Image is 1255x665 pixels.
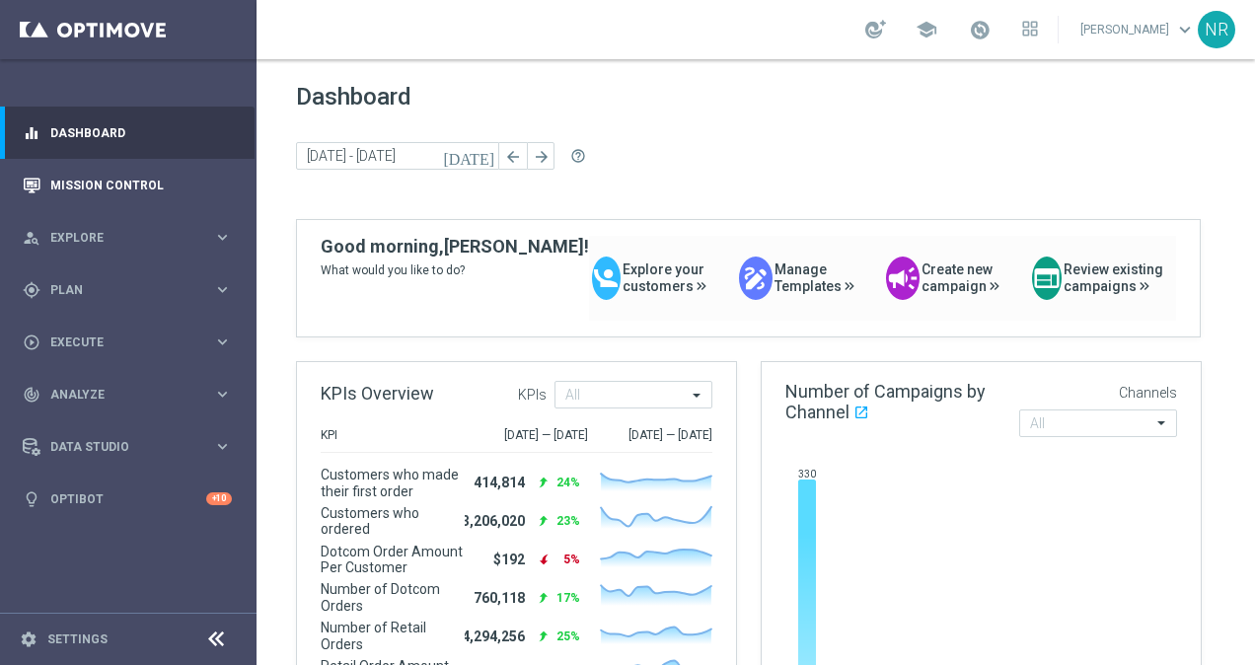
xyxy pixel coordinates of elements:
button: Data Studio keyboard_arrow_right [22,439,233,455]
i: lightbulb [23,490,40,508]
span: Analyze [50,389,213,401]
div: Optibot [23,473,232,525]
i: keyboard_arrow_right [213,280,232,299]
button: equalizer Dashboard [22,125,233,141]
div: Explore [23,229,213,247]
div: Dashboard [23,107,232,159]
i: gps_fixed [23,281,40,299]
i: keyboard_arrow_right [213,332,232,351]
div: Execute [23,333,213,351]
button: play_circle_outline Execute keyboard_arrow_right [22,334,233,350]
span: Data Studio [50,441,213,453]
button: Mission Control [22,178,233,193]
a: Optibot [50,473,206,525]
button: person_search Explore keyboard_arrow_right [22,230,233,246]
a: Dashboard [50,107,232,159]
button: track_changes Analyze keyboard_arrow_right [22,387,233,403]
span: Execute [50,336,213,348]
div: NR [1198,11,1235,48]
i: equalizer [23,124,40,142]
a: Settings [47,633,108,645]
i: track_changes [23,386,40,404]
span: keyboard_arrow_down [1174,19,1196,40]
a: Mission Control [50,159,232,211]
i: settings [20,630,37,648]
div: Data Studio [23,438,213,456]
span: school [916,19,937,40]
i: keyboard_arrow_right [213,228,232,247]
span: Explore [50,232,213,244]
i: play_circle_outline [23,333,40,351]
div: Mission Control [23,159,232,211]
button: gps_fixed Plan keyboard_arrow_right [22,282,233,298]
div: +10 [206,492,232,505]
div: Plan [23,281,213,299]
button: lightbulb Optibot +10 [22,491,233,507]
i: person_search [23,229,40,247]
div: Analyze [23,386,213,404]
a: [PERSON_NAME]keyboard_arrow_down [1078,15,1198,44]
i: keyboard_arrow_right [213,437,232,456]
span: Plan [50,284,213,296]
i: keyboard_arrow_right [213,385,232,404]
